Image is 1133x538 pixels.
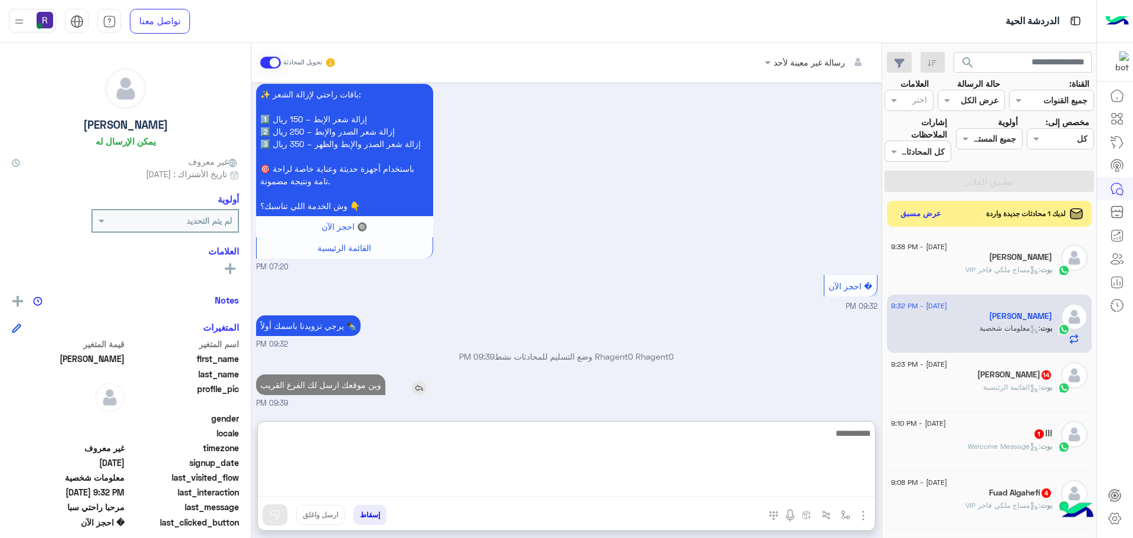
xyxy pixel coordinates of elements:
small: تحويل المحادثة [283,58,322,67]
label: القناة: [1069,77,1089,90]
span: 09:32 PM [846,302,877,311]
span: last_name [127,368,240,380]
span: timezone [127,442,240,454]
span: بوت [1040,383,1052,392]
span: لديك 1 محادثات جديدة واردة [986,208,1066,219]
img: profile [12,14,27,29]
span: 09:39 PM [459,351,495,361]
h5: [PERSON_NAME] [83,118,168,132]
h5: محمود [989,311,1052,321]
span: بوت [1040,324,1052,332]
img: WhatsApp [1058,500,1070,512]
span: last_visited_flow [127,471,240,484]
label: مخصص إلى: [1046,116,1089,128]
span: 1 [1034,429,1044,439]
img: defaultAdmin.png [1061,362,1088,389]
a: تواصل معنا [130,9,190,34]
label: حالة الرسالة [957,77,1000,90]
button: إسقاط [353,505,387,525]
img: tab [70,15,84,28]
img: WhatsApp [1058,441,1070,453]
label: أولوية [998,116,1018,128]
span: بوت [1040,265,1052,274]
span: : القائمة الرئيسية [983,383,1040,392]
img: notes [33,296,42,306]
span: القائمة الرئيسية [317,243,371,253]
span: null [12,427,125,439]
h5: ااا [1033,429,1052,439]
span: قيمة المتغير [12,338,125,350]
img: defaultAdmin.png [106,69,146,109]
img: 322853014244696 [1108,51,1129,73]
h6: يمكن الإرسال له [96,136,156,146]
span: gender [127,412,240,425]
a: tab [97,9,121,34]
span: 14 [1042,370,1051,380]
span: last_clicked_button [127,516,240,529]
button: create order [797,505,817,524]
span: last_interaction [127,486,240,498]
span: اسم المتغير [127,338,240,350]
img: create order [802,510,811,520]
div: اختر [912,93,929,109]
p: الدردشة الحية [1006,14,1059,30]
label: إشارات الملاحظات [885,116,947,141]
span: : مساج ملكي فاخر VIP [965,265,1040,274]
img: send message [269,509,281,521]
span: profile_pic [127,383,240,410]
span: محمود [12,353,125,365]
img: defaultAdmin.png [1061,480,1088,507]
button: select flow [836,505,856,524]
span: � احجز الآن [12,516,125,529]
img: userImage [37,12,53,28]
img: defaultAdmin.png [1061,421,1088,448]
span: : مساج ملكي فاخر VIP [965,501,1040,510]
span: locale [127,427,240,439]
span: first_name [127,353,240,365]
img: defaultAdmin.png [1061,244,1088,271]
button: search [954,52,983,77]
span: 09:39 PM [256,398,288,409]
h5: عبدالرحمن [989,252,1052,262]
img: hulul-logo.png [1056,491,1098,532]
span: null [12,412,125,425]
img: Logo [1105,9,1129,34]
h5: Muhammad Al-Assad [977,370,1052,380]
span: غير معروف [12,442,125,454]
span: search [961,56,975,70]
p: Rhagent0 Rhagent0 وضع التسليم للمحادثات نشط [256,350,877,363]
span: 2025-06-28T09:24:36.993Z [12,457,125,469]
img: send voice note [783,508,797,523]
span: [DATE] - 9:23 PM [891,359,947,370]
span: signup_date [127,457,240,469]
img: make a call [769,511,778,520]
p: 10/9/2025, 7:20 PM [256,84,433,216]
span: 🔘 احجز الآن [322,221,367,231]
span: [DATE] - 9:38 PM [891,242,947,252]
span: : معلومات شخصية [980,324,1040,332]
img: defaultAdmin.png [1061,304,1088,330]
button: Trigger scenario [817,505,836,524]
span: غير معروف [188,155,239,168]
label: العلامات [900,77,929,90]
img: add [12,296,23,307]
span: : Welcome Message [968,442,1040,451]
img: send attachment [856,508,870,523]
span: بوت [1040,501,1052,510]
img: tab [103,15,116,28]
img: WhatsApp [1058,265,1070,276]
img: tab [1068,14,1083,28]
img: defaultAdmin.png [95,383,125,412]
h6: المتغيرات [203,322,239,332]
button: ارسل واغلق [296,505,345,525]
span: 09:32 PM [256,339,288,350]
span: تاريخ الأشتراك : [DATE] [146,168,227,180]
span: بوت [1040,442,1052,451]
img: WhatsApp [1058,324,1070,335]
img: select flow [841,510,850,520]
span: � احجز الآن [829,281,872,291]
span: 2025-09-10T18:32:39.748Z [12,486,125,498]
span: 4 [1042,488,1051,498]
span: مرحبا راحتي سبا [12,501,125,513]
span: [DATE] - 9:32 PM [891,301,947,311]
